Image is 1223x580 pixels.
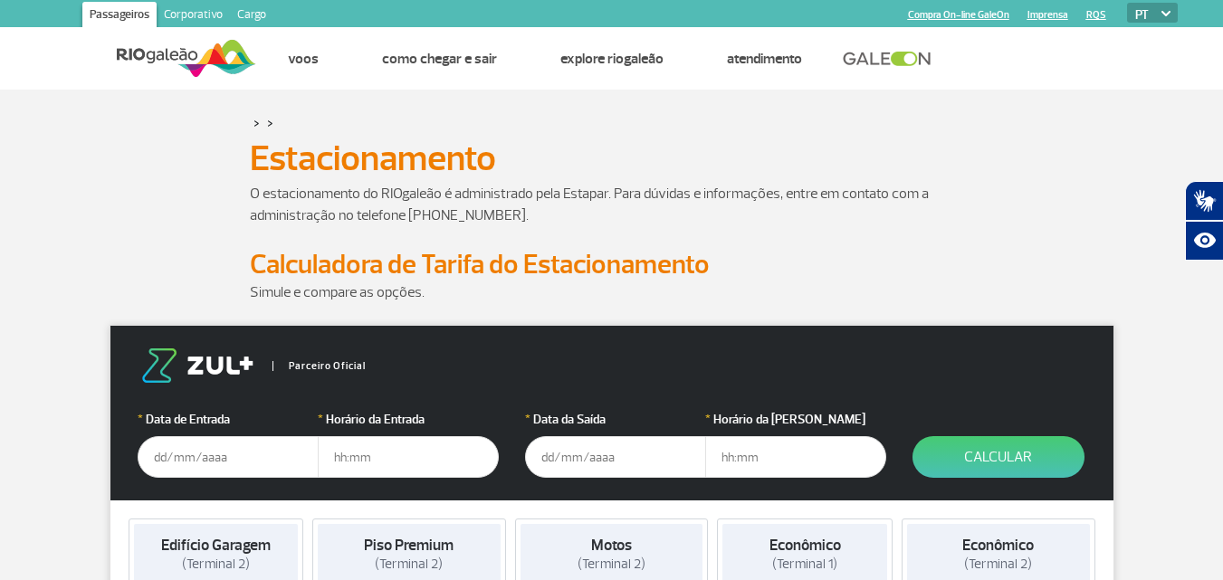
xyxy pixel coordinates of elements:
button: Abrir tradutor de língua de sinais. [1185,181,1223,221]
input: hh:mm [705,436,886,478]
input: hh:mm [318,436,499,478]
a: RQS [1086,9,1106,21]
a: Corporativo [157,2,230,31]
span: (Terminal 2) [964,556,1032,573]
button: Abrir recursos assistivos. [1185,221,1223,261]
input: dd/mm/aaaa [525,436,706,478]
label: Horário da [PERSON_NAME] [705,410,886,429]
a: Passageiros [82,2,157,31]
strong: Piso Premium [364,536,454,555]
a: Imprensa [1027,9,1068,21]
a: Cargo [230,2,273,31]
strong: Econômico [769,536,841,555]
strong: Edifício Garagem [161,536,271,555]
strong: Motos [591,536,632,555]
span: (Terminal 2) [578,556,645,573]
p: O estacionamento do RIOgaleão é administrado pela Estapar. Para dúvidas e informações, entre em c... [250,183,974,226]
label: Data da Saída [525,410,706,429]
input: dd/mm/aaaa [138,436,319,478]
div: Plugin de acessibilidade da Hand Talk. [1185,181,1223,261]
strong: Econômico [962,536,1034,555]
a: > [253,112,260,133]
a: Voos [288,50,319,68]
label: Data de Entrada [138,410,319,429]
a: Como chegar e sair [382,50,497,68]
span: (Terminal 1) [772,556,837,573]
a: Explore RIOgaleão [560,50,664,68]
img: logo-zul.png [138,348,257,383]
span: (Terminal 2) [375,556,443,573]
a: Atendimento [727,50,802,68]
button: Calcular [912,436,1084,478]
p: Simule e compare as opções. [250,281,974,303]
h1: Estacionamento [250,143,974,174]
span: Parceiro Oficial [272,361,366,371]
a: Compra On-line GaleOn [908,9,1009,21]
span: (Terminal 2) [182,556,250,573]
label: Horário da Entrada [318,410,499,429]
a: > [267,112,273,133]
h2: Calculadora de Tarifa do Estacionamento [250,248,974,281]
